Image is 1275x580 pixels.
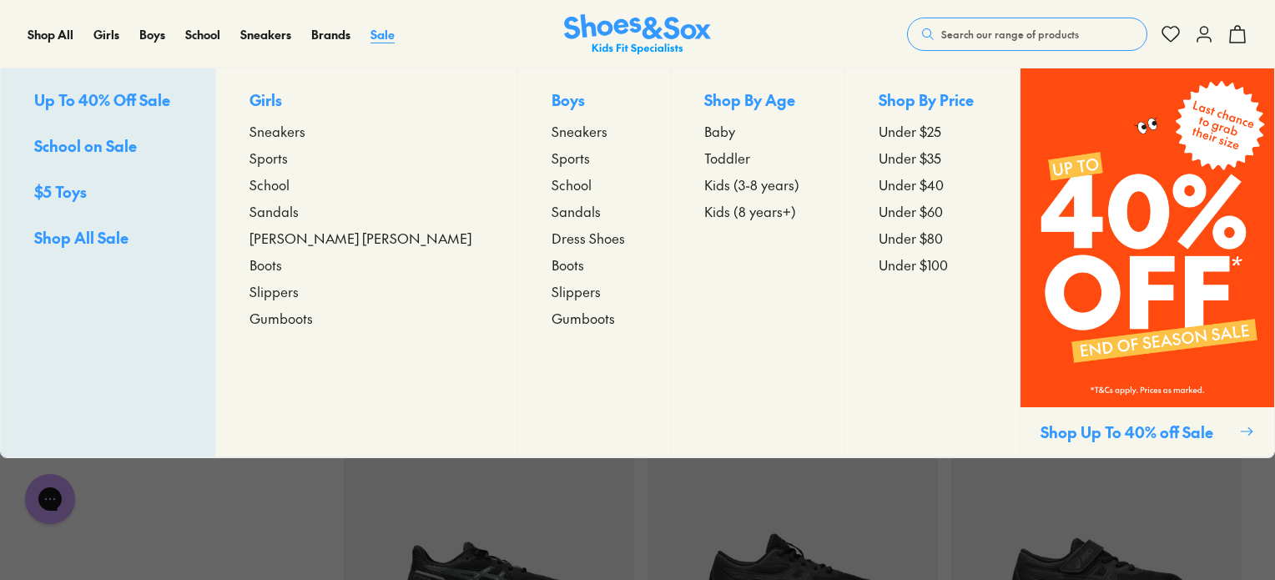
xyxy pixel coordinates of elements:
a: Under $60 [879,201,985,221]
span: Shop All Sale [34,227,129,248]
a: Slippers [249,281,483,301]
button: Search our range of products [907,18,1147,51]
p: Shop Up To 40% off Sale [1041,421,1232,443]
a: Boots [249,255,483,275]
span: Baby [704,121,735,141]
a: Under $40 [879,174,985,194]
span: Slippers [552,281,601,301]
a: Under $80 [879,228,985,248]
span: Gumboots [552,308,615,328]
a: Shop All [28,26,73,43]
span: Gumboots [249,308,313,328]
a: Boys [139,26,165,43]
a: Sports [552,148,637,168]
span: Toddler [704,148,750,168]
a: Sandals [249,201,483,221]
a: Gumboots [249,308,483,328]
a: Shoes & Sox [564,14,711,55]
span: Slippers [249,281,299,301]
span: Sandals [552,201,601,221]
span: Boots [249,255,282,275]
a: Girls [93,26,119,43]
p: Boys [552,88,637,114]
p: Shop By Price [879,88,985,114]
a: Sneakers [552,121,637,141]
span: School [249,174,290,194]
span: Sports [552,148,590,168]
span: Sports [249,148,288,168]
a: $5 Toys [34,180,182,206]
a: School [185,26,220,43]
span: School [552,174,592,194]
span: Under $40 [879,174,944,194]
a: Kids (8 years+) [704,201,811,221]
span: Sneakers [552,121,607,141]
span: Sandals [249,201,299,221]
a: Shop All Sale [34,226,182,252]
span: Search our range of products [941,27,1079,42]
a: School on Sale [34,134,182,160]
span: Boots [552,255,584,275]
a: Under $35 [879,148,985,168]
a: Brands [311,26,350,43]
span: Under $60 [879,201,943,221]
img: SNS_Logo_Responsive.svg [564,14,711,55]
span: Under $35 [879,148,941,168]
p: Girls [249,88,483,114]
a: Toddler [704,148,811,168]
a: Sale [370,26,395,43]
a: Kids (3-8 years) [704,174,811,194]
span: [PERSON_NAME] [PERSON_NAME] [249,228,471,248]
span: Under $80 [879,228,943,248]
a: Baby [704,121,811,141]
span: Kids (3-8 years) [704,174,799,194]
span: Under $25 [879,121,941,141]
span: $5 Toys [34,181,87,202]
img: SNS_WEBASSETS_GRID_1080x1440_3.png [1021,68,1274,407]
span: Kids (8 years+) [704,201,796,221]
a: School [249,174,483,194]
iframe: Gorgias live chat messenger [17,468,83,530]
a: Under $25 [879,121,985,141]
p: Shop By Age [704,88,811,114]
span: School on Sale [34,135,137,156]
a: Sandals [552,201,637,221]
a: School [552,174,637,194]
a: Sneakers [240,26,291,43]
a: Up To 40% Off Sale [34,88,182,114]
a: Slippers [552,281,637,301]
a: Shop Up To 40% off Sale [1020,68,1274,457]
span: Sneakers [249,121,305,141]
a: Dress Shoes [552,228,637,248]
a: Under $100 [879,255,985,275]
a: Sports [249,148,483,168]
a: Gumboots [552,308,637,328]
span: Under $100 [879,255,948,275]
a: Sneakers [249,121,483,141]
span: Up To 40% Off Sale [34,89,170,110]
a: [PERSON_NAME] [PERSON_NAME] [249,228,483,248]
span: Dress Shoes [552,228,625,248]
a: Boots [552,255,637,275]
